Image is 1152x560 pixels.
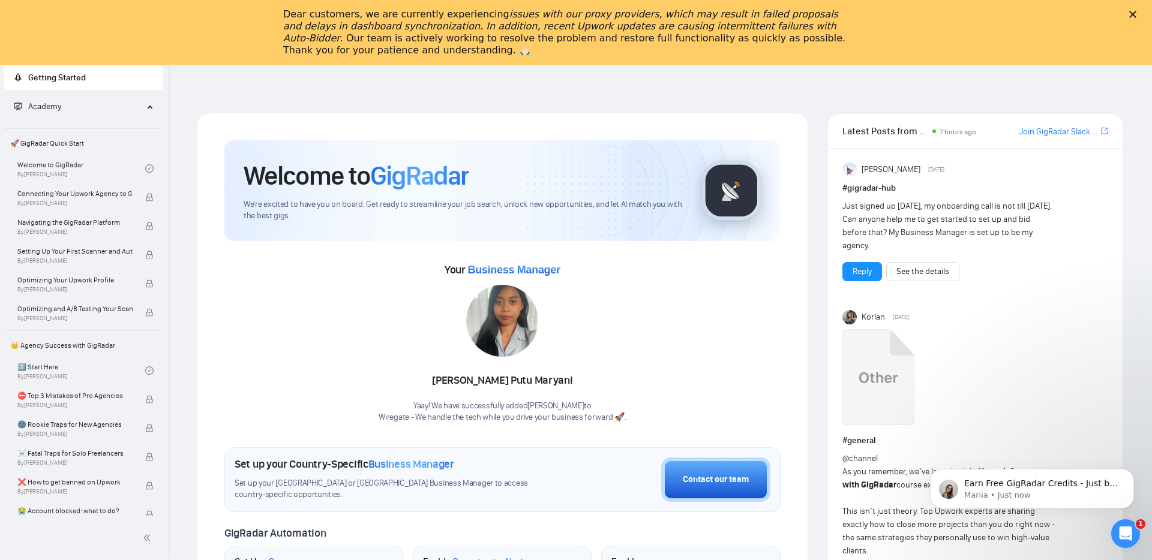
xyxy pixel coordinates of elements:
[17,303,133,315] span: Optimizing and A/B Testing Your Scanner for Better Results
[17,419,133,430] span: 🌚 Rookie Traps for New Agencies
[842,329,914,429] a: Upwork Success with GigRadar.mp4
[283,8,850,56] div: Dear customers, we are currently experiencing . Our team is actively working to resolve the probl...
[1101,126,1108,136] span: export
[445,263,560,276] span: Your
[145,510,154,519] span: lock
[1129,11,1141,18] div: Close
[17,476,133,488] span: ❌ How to get banned on Upwork
[842,262,882,281] button: Reply
[862,311,885,324] span: Korlan
[17,200,133,207] span: By [PERSON_NAME]
[842,434,1108,447] h1: # general
[896,265,949,278] a: See the details
[5,131,162,155] span: 🚀 GigRadar Quick Start
[145,453,154,461] span: lock
[940,128,976,136] span: 7 hours ago
[14,102,22,110] span: fund-projection-screen
[17,188,133,200] span: Connecting Your Upwork Agency to GigRadar
[28,101,61,112] span: Academy
[145,251,154,259] span: lock
[1101,125,1108,137] a: export
[145,279,154,288] span: lock
[17,488,133,495] span: By [PERSON_NAME]
[379,371,626,391] div: [PERSON_NAME] Putu Maryani
[17,228,133,236] span: By [PERSON_NAME]
[370,159,469,192] span: GigRadar
[17,357,145,384] a: 1️⃣ Start HereBy[PERSON_NAME]
[862,163,920,176] span: [PERSON_NAME]
[1136,519,1145,529] span: 1
[17,447,133,459] span: ☠️ Fatal Traps for Solo Freelancers
[17,390,133,402] span: ⛔ Top 3 Mistakes of Pro Agencies
[14,73,22,82] span: rocket
[379,401,626,423] div: Yaay! We have successfully added [PERSON_NAME] to
[886,262,959,281] button: See the details
[5,333,162,357] span: 👑 Agency Success with GigRadar
[842,162,857,177] img: Anisuzzaman Khan
[145,366,154,375] span: check-circle
[893,312,909,323] span: [DATE]
[17,216,133,228] span: Navigating the GigRadar Platform
[235,478,556,501] span: Set up your [GEOGRAPHIC_DATA] or [GEOGRAPHIC_DATA] Business Manager to access country-specific op...
[368,457,454,471] span: Business Manager
[145,193,154,201] span: lock
[466,285,538,357] img: 1705910460506-WhatsApp%20Image%202024-01-22%20at%2015.55.56.jpeg
[853,265,872,278] a: Reply
[235,457,454,471] h1: Set up your Country-Specific
[17,402,133,409] span: By [PERSON_NAME]
[145,481,154,490] span: lock
[17,505,133,517] span: 😭 Account blocked: what to do?
[28,73,86,83] span: Getting Started
[467,264,560,276] span: Business Manager
[4,66,163,90] li: Getting Started
[842,453,878,463] span: @channel
[145,395,154,404] span: lock
[17,245,133,257] span: Setting Up Your First Scanner and Auto-Bidder
[145,424,154,432] span: lock
[17,274,133,286] span: Optimizing Your Upwork Profile
[912,444,1152,528] iframe: Intercom notifications message
[17,315,133,322] span: By [PERSON_NAME]
[928,164,944,175] span: [DATE]
[224,526,326,540] span: GigRadar Automation
[283,8,838,44] i: issues with our proxy providers, which may result in failed proposals and delays in dashboard syn...
[145,164,154,173] span: check-circle
[145,222,154,230] span: lock
[842,200,1055,252] div: Just signed up [DATE], my onboarding call is not till [DATE]. Can anyone help me to get started t...
[1111,519,1140,548] iframe: Intercom live chat
[1019,125,1099,139] a: Join GigRadar Slack Community
[244,159,469,192] h1: Welcome to
[14,101,61,112] span: Academy
[17,286,133,293] span: By [PERSON_NAME]
[842,310,857,324] img: Korlan
[701,161,761,221] img: gigradar-logo.png
[143,532,155,544] span: double-left
[244,199,682,222] span: We're excited to have you on board. Get ready to streamline your job search, unlock new opportuni...
[17,430,133,438] span: By [PERSON_NAME]
[842,124,929,139] span: Latest Posts from the GigRadar Community
[661,457,770,502] button: Contact our team
[842,182,1108,195] h1: # gigradar-hub
[17,257,133,264] span: By [PERSON_NAME]
[145,308,154,317] span: lock
[379,412,626,423] p: Wiregate - We handle the tech while you drive your business forward 🚀 .
[683,473,749,486] div: Contact our team
[17,459,133,466] span: By [PERSON_NAME]
[17,155,145,182] a: Welcome to GigRadarBy[PERSON_NAME]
